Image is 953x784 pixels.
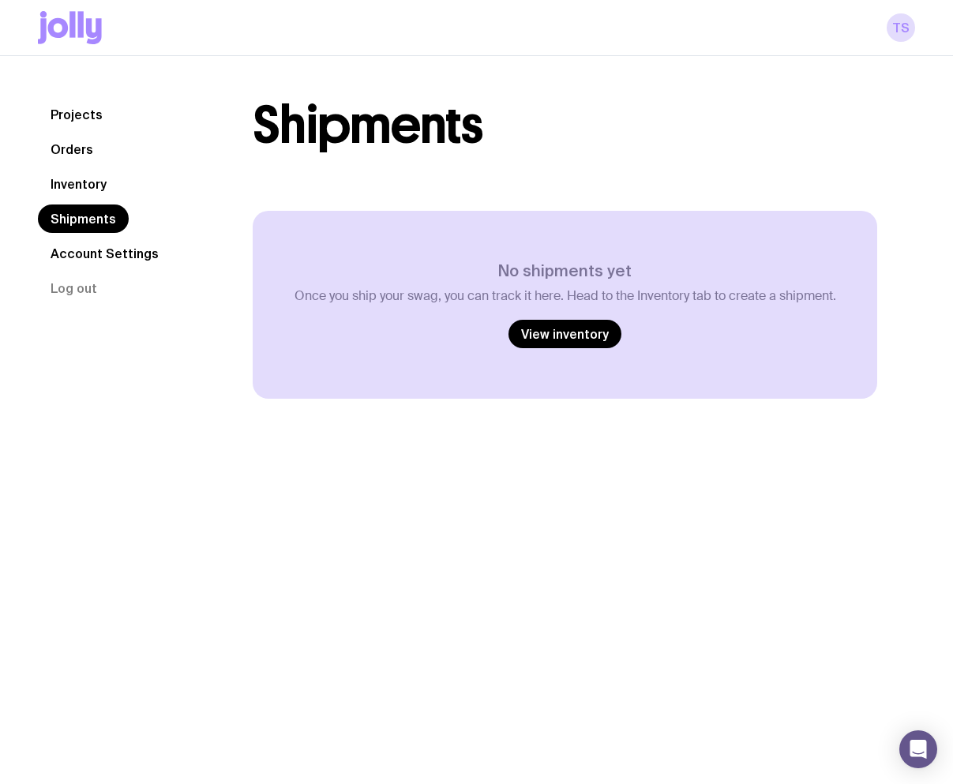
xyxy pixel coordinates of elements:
p: Once you ship your swag, you can track it here. Head to the Inventory tab to create a shipment. [295,288,836,304]
a: TS [887,13,915,42]
a: View inventory [508,320,621,348]
h3: No shipments yet [295,261,836,280]
button: Log out [38,274,110,302]
a: Inventory [38,170,119,198]
a: Orders [38,135,106,163]
div: Open Intercom Messenger [899,730,937,768]
a: Projects [38,100,115,129]
a: Shipments [38,204,129,233]
a: Account Settings [38,239,171,268]
h1: Shipments [253,100,482,151]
